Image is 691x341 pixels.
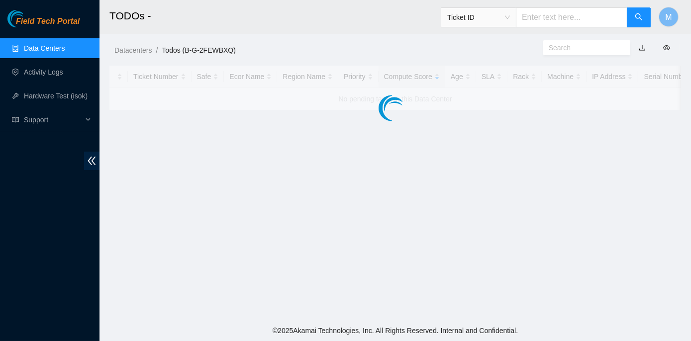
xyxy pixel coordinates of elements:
[114,46,152,54] a: Datacenters
[659,7,679,27] button: M
[7,18,80,31] a: Akamai TechnologiesField Tech Portal
[447,10,510,25] span: Ticket ID
[7,10,50,27] img: Akamai Technologies
[24,68,63,76] a: Activity Logs
[12,116,19,123] span: read
[663,44,670,51] span: eye
[84,152,99,170] span: double-left
[156,46,158,54] span: /
[665,11,672,23] span: M
[24,44,65,52] a: Data Centers
[549,42,617,53] input: Search
[627,7,651,27] button: search
[162,46,236,54] a: Todos (B-G-2FEWBXQ)
[24,92,88,100] a: Hardware Test (isok)
[635,13,643,22] span: search
[24,110,83,130] span: Support
[631,40,653,56] button: download
[99,320,691,341] footer: © 2025 Akamai Technologies, Inc. All Rights Reserved. Internal and Confidential.
[16,17,80,26] span: Field Tech Portal
[516,7,627,27] input: Enter text here...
